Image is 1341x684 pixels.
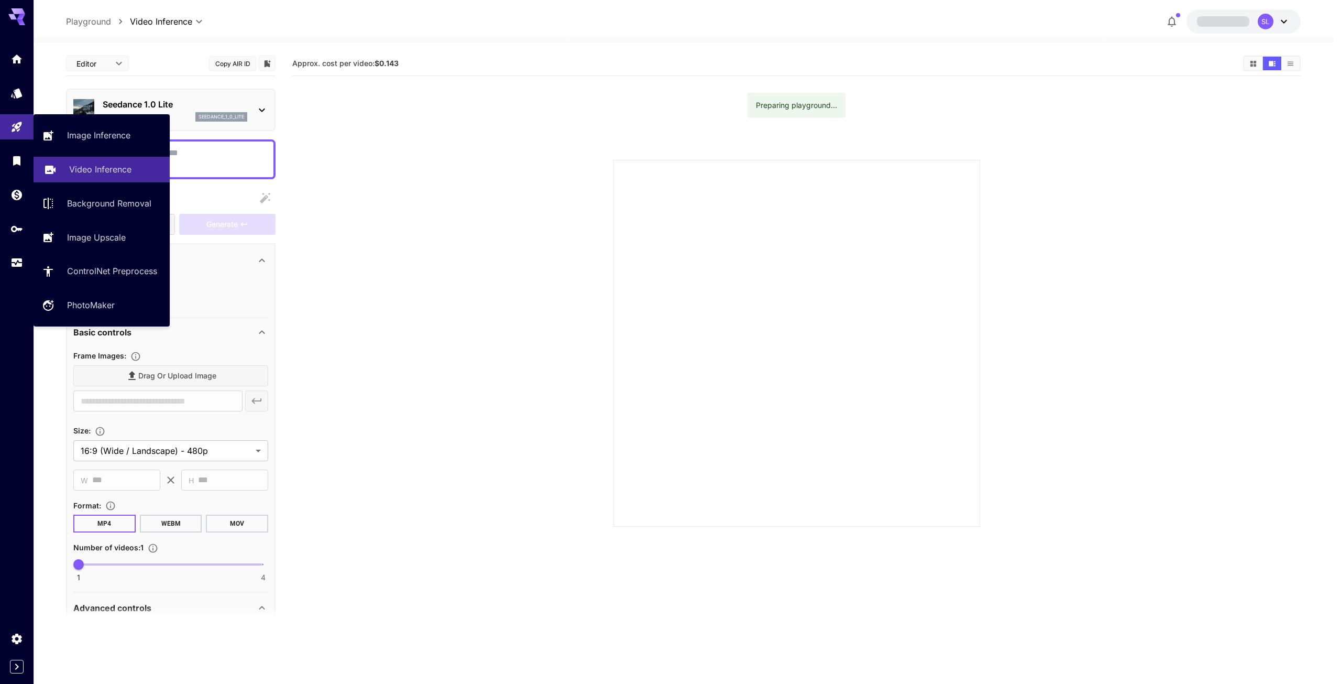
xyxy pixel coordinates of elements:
[103,98,247,111] p: Seedance 1.0 Lite
[10,660,24,674] button: Expand sidebar
[67,129,130,142] p: Image Inference
[1263,57,1281,70] button: Show videos in video view
[10,154,23,167] div: Library
[1244,57,1262,70] button: Show videos in grid view
[292,59,399,68] span: Approx. cost per video:
[10,121,23,134] div: Playground
[140,515,202,533] button: WEBM
[73,602,151,614] p: Advanced controls
[69,163,131,176] p: Video Inference
[76,58,109,69] span: Editor
[10,632,23,645] div: Settings
[67,231,126,244] p: Image Upscale
[73,351,126,360] span: Frame Images :
[375,59,399,68] b: $0.143
[10,52,23,66] div: Home
[73,326,131,339] p: Basic controls
[1243,56,1301,71] div: Show videos in grid viewShow videos in video viewShow videos in list view
[199,113,244,121] p: seedance_1_0_lite
[10,256,23,269] div: Usage
[262,57,272,70] button: Add to library
[73,426,91,435] span: Size :
[67,265,157,277] p: ControlNet Preprocess
[209,56,256,71] button: Copy AIR ID
[73,515,136,533] button: MP4
[34,157,170,182] a: Video Inference
[34,292,170,318] a: PhotoMaker
[34,191,170,216] a: Background Removal
[66,15,130,28] nav: breadcrumb
[144,543,162,553] button: Specify how many videos to generate in a single request. Each video generation will be charged se...
[189,474,194,486] span: H
[73,543,144,552] span: Number of videos : 1
[10,188,23,201] div: Wallet
[126,351,145,362] button: Upload frame images.
[1281,57,1300,70] button: Show videos in list view
[34,123,170,148] a: Image Inference
[206,515,268,533] button: MOV
[34,224,170,250] a: Image Upscale
[67,299,115,311] p: PhotoMaker
[77,572,80,583] span: 1
[130,15,192,28] span: Video Inference
[66,15,111,28] p: Playground
[101,501,120,511] button: Choose the file format for the output video.
[10,222,23,235] div: API Keys
[10,86,23,100] div: Models
[1258,14,1273,29] div: SL
[756,96,837,115] div: Preparing playground...
[81,474,88,486] span: W
[81,444,251,457] span: 16:9 (Wide / Landscape) - 480p
[73,501,101,510] span: Format :
[261,572,266,583] span: 4
[34,258,170,284] a: ControlNet Preprocess
[91,426,109,437] button: Adjust the dimensions of the generated image by specifying its width and height in pixels, or sel...
[67,197,151,210] p: Background Removal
